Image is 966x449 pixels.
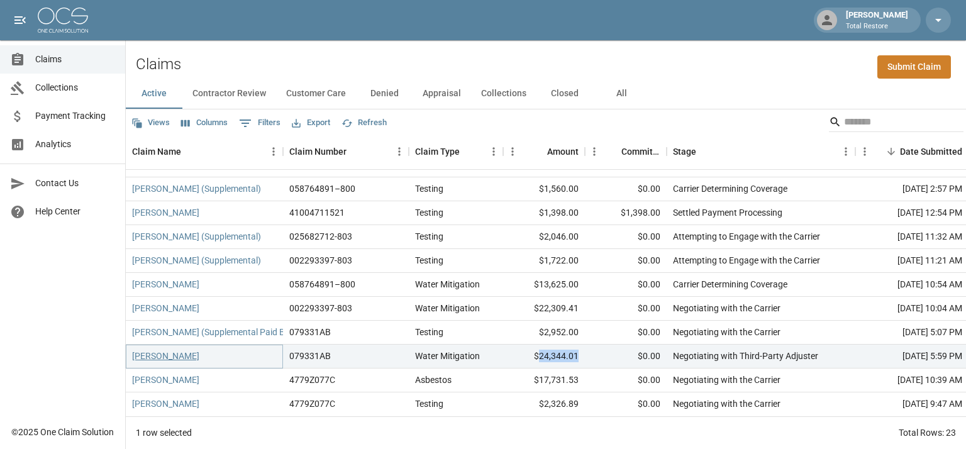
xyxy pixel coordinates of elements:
[585,369,667,392] div: $0.00
[673,206,782,219] div: Settled Payment Processing
[289,302,352,314] div: 002293397-803
[283,134,409,169] div: Claim Number
[471,79,536,109] button: Collections
[128,113,173,133] button: Views
[289,254,352,267] div: 002293397-803
[356,79,413,109] button: Denied
[236,113,284,133] button: Show filters
[673,374,780,386] div: Negotiating with the Carrier
[8,8,33,33] button: open drawer
[289,113,333,133] button: Export
[289,350,331,362] div: 079331AB
[673,230,820,243] div: Attempting to Engage with the Carrier
[409,134,503,169] div: Claim Type
[415,182,443,195] div: Testing
[415,302,480,314] div: Water Mitigation
[900,134,962,169] div: Date Submitted
[132,278,199,291] a: [PERSON_NAME]
[126,79,182,109] button: Active
[415,326,443,338] div: Testing
[289,182,355,195] div: 058764891–800
[503,142,522,161] button: Menu
[132,230,261,243] a: [PERSON_NAME] (Supplemental)
[338,113,390,133] button: Refresh
[415,254,443,267] div: Testing
[136,426,192,439] div: 1 row selected
[503,345,585,369] div: $24,344.01
[877,55,951,79] a: Submit Claim
[35,53,115,66] span: Claims
[276,79,356,109] button: Customer Care
[132,254,261,267] a: [PERSON_NAME] (Supplemental)
[132,397,199,410] a: [PERSON_NAME]
[35,81,115,94] span: Collections
[132,182,261,195] a: [PERSON_NAME] (Supplemental)
[289,397,335,410] div: 4779Z077C
[673,302,780,314] div: Negotiating with the Carrier
[585,297,667,321] div: $0.00
[673,182,787,195] div: Carrier Determining Coverage
[829,112,963,135] div: Search
[132,350,199,362] a: [PERSON_NAME]
[503,273,585,297] div: $13,625.00
[585,249,667,273] div: $0.00
[621,134,660,169] div: Committed Amount
[390,142,409,161] button: Menu
[882,143,900,160] button: Sort
[673,326,780,338] div: Negotiating with the Carrier
[132,374,199,386] a: [PERSON_NAME]
[585,142,604,161] button: Menu
[415,278,480,291] div: Water Mitigation
[585,345,667,369] div: $0.00
[899,426,956,439] div: Total Rows: 23
[347,143,364,160] button: Sort
[35,177,115,190] span: Contact Us
[484,142,503,161] button: Menu
[673,254,820,267] div: Attempting to Engage with the Carrier
[136,55,181,74] h2: Claims
[673,350,818,362] div: Negotiating with Third-Party Adjuster
[132,302,199,314] a: [PERSON_NAME]
[289,326,331,338] div: 079331AB
[460,143,477,160] button: Sort
[289,230,352,243] div: 025682712-803
[415,134,460,169] div: Claim Type
[503,134,585,169] div: Amount
[536,79,593,109] button: Closed
[289,278,355,291] div: 058764891–800
[503,225,585,249] div: $2,046.00
[503,297,585,321] div: $22,309.41
[530,143,547,160] button: Sort
[132,134,181,169] div: Claim Name
[132,206,199,219] a: [PERSON_NAME]
[38,8,88,33] img: ocs-logo-white-transparent.png
[503,177,585,201] div: $1,560.00
[503,369,585,392] div: $17,731.53
[585,273,667,297] div: $0.00
[855,142,874,161] button: Menu
[547,134,579,169] div: Amount
[673,134,696,169] div: Stage
[264,142,283,161] button: Menu
[836,142,855,161] button: Menu
[35,109,115,123] span: Payment Tracking
[126,134,283,169] div: Claim Name
[604,143,621,160] button: Sort
[11,426,114,438] div: © 2025 One Claim Solution
[503,321,585,345] div: $2,952.00
[289,374,335,386] div: 4779Z077C
[585,321,667,345] div: $0.00
[585,201,667,225] div: $1,398.00
[415,397,443,410] div: Testing
[585,392,667,416] div: $0.00
[289,206,345,219] div: 41004711521
[673,278,787,291] div: Carrier Determining Coverage
[415,374,452,386] div: Asbestos
[35,138,115,151] span: Analytics
[585,134,667,169] div: Committed Amount
[503,392,585,416] div: $2,326.89
[289,134,347,169] div: Claim Number
[181,143,199,160] button: Sort
[503,201,585,225] div: $1,398.00
[503,249,585,273] div: $1,722.00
